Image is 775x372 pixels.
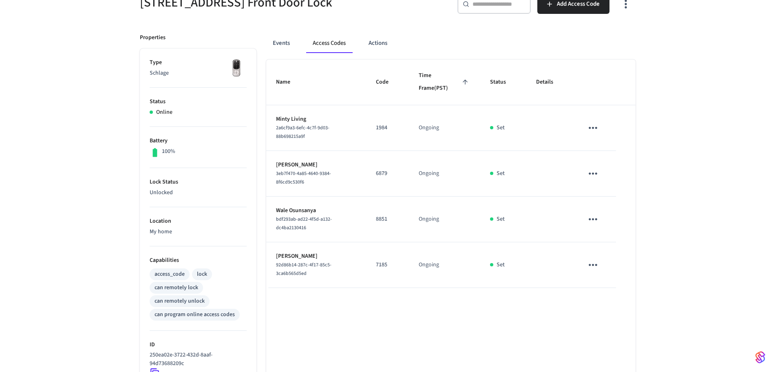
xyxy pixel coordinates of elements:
button: Access Codes [306,33,352,53]
span: Details [536,76,564,89]
p: Unlocked [150,188,247,197]
button: Events [266,33,296,53]
button: Actions [362,33,394,53]
td: Ongoing [409,105,481,151]
p: Lock Status [150,178,247,186]
p: Online [156,108,172,117]
img: SeamLogoGradient.69752ec5.svg [755,351,765,364]
div: can remotely unlock [155,297,205,306]
p: Battery [150,137,247,145]
p: Set [497,215,505,224]
p: 250ea02e-3722-432d-8aaf-94d73688209c [150,351,243,368]
span: 3eb7f470-4a85-4640-9384-8f6cd9c530f6 [276,170,331,186]
div: ant example [266,33,636,53]
p: 100% [162,147,175,156]
p: [PERSON_NAME] [276,161,356,169]
img: Yale Assure Touchscreen Wifi Smart Lock, Satin Nickel, Front [226,58,247,79]
p: 6879 [376,169,399,178]
p: 7185 [376,261,399,269]
p: Status [150,97,247,106]
td: Ongoing [409,151,481,197]
span: Time Frame(PST) [419,69,471,95]
span: 2a6cf9a3-6efc-4c7f-9d03-88b698215a9f [276,124,329,140]
p: My home [150,228,247,236]
div: access_code [155,270,185,279]
div: lock [197,270,207,279]
p: Capabilities [150,256,247,265]
p: ID [150,341,247,349]
span: bdf293ab-ad22-4f5d-a132-dc4ba2130416 [276,216,332,231]
p: Set [497,169,505,178]
span: Status [490,76,517,89]
p: Schlage [150,69,247,77]
table: sticky table [266,60,636,288]
p: Wale Osunsanya [276,206,356,215]
div: can program online access codes [155,310,235,319]
p: Type [150,58,247,67]
td: Ongoing [409,197,481,242]
p: Set [497,261,505,269]
p: Minty Living [276,115,356,124]
td: Ongoing [409,242,481,288]
span: Code [376,76,399,89]
p: Location [150,217,247,226]
p: [PERSON_NAME] [276,252,356,261]
p: 1984 [376,124,399,132]
p: Set [497,124,505,132]
span: Name [276,76,301,89]
div: can remotely lock [155,283,198,292]
p: 8851 [376,215,399,224]
span: 92d86b14-287c-4f17-85c5-3ca6b565d5ed [276,261,331,277]
p: Properties [140,33,166,42]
